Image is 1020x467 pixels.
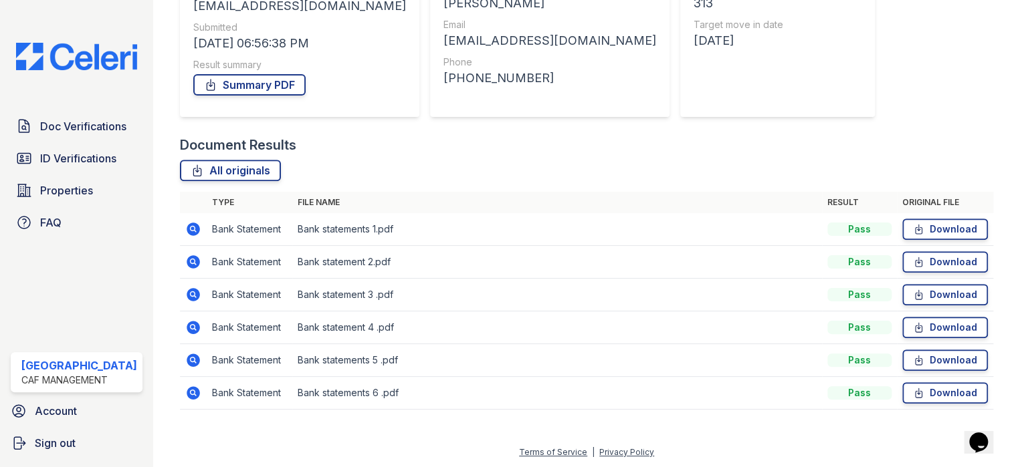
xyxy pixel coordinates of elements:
[5,398,148,424] a: Account
[292,344,822,377] td: Bank statements 5 .pdf
[827,255,892,269] div: Pass
[902,218,988,240] a: Download
[21,357,137,373] div: [GEOGRAPHIC_DATA]
[964,414,1007,454] iframe: chat widget
[207,192,292,213] th: Type
[35,403,77,419] span: Account
[902,284,988,305] a: Download
[193,21,406,34] div: Submitted
[193,34,406,53] div: [DATE] 06:56:38 PM
[207,377,292,410] td: Bank Statement
[21,373,137,387] div: CAF Management
[40,214,62,230] span: FAQ
[292,192,822,213] th: File name
[827,288,892,301] div: Pass
[11,113,142,140] a: Doc Verifications
[193,74,306,96] a: Summary PDF
[207,213,292,246] td: Bank Statement
[207,246,292,279] td: Bank Statement
[292,279,822,311] td: Bank statement 3 .pdf
[180,136,296,154] div: Document Results
[827,321,892,334] div: Pass
[207,344,292,377] td: Bank Statement
[902,349,988,371] a: Download
[902,251,988,273] a: Download
[897,192,993,213] th: Original file
[5,43,148,70] img: CE_Logo_Blue-a8612792a0a2168367f1c8372b55b34899dd931a85d93a1a3d3e32e68fde9ad4.png
[35,435,76,451] span: Sign out
[694,18,861,31] div: Target move in date
[599,447,654,457] a: Privacy Policy
[193,58,406,71] div: Result summary
[902,317,988,338] a: Download
[11,145,142,172] a: ID Verifications
[207,311,292,344] td: Bank Statement
[11,209,142,236] a: FAQ
[180,160,281,181] a: All originals
[592,447,595,457] div: |
[40,118,126,134] span: Doc Verifications
[822,192,897,213] th: Result
[207,279,292,311] td: Bank Statement
[443,55,656,69] div: Phone
[40,150,116,166] span: ID Verifications
[827,222,892,236] div: Pass
[519,447,587,457] a: Terms of Service
[292,377,822,410] td: Bank statements 6 .pdf
[902,382,988,404] a: Download
[11,177,142,204] a: Properties
[292,246,822,279] td: Bank statement 2.pdf
[827,353,892,367] div: Pass
[40,182,93,198] span: Properties
[443,18,656,31] div: Email
[443,31,656,50] div: [EMAIL_ADDRESS][DOMAIN_NAME]
[694,31,861,50] div: [DATE]
[443,69,656,88] div: [PHONE_NUMBER]
[5,430,148,456] a: Sign out
[292,311,822,344] td: Bank statement 4 .pdf
[827,386,892,400] div: Pass
[292,213,822,246] td: Bank statements 1.pdf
